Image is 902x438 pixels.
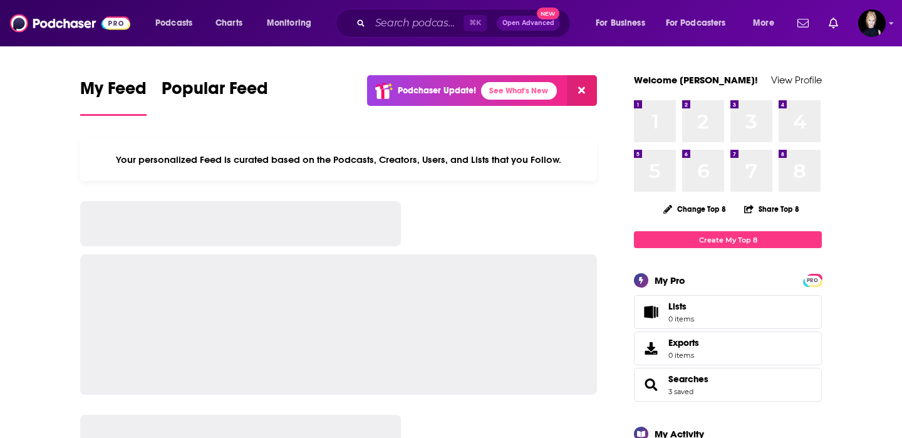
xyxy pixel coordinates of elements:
[744,13,790,33] button: open menu
[668,337,699,348] span: Exports
[668,387,693,396] a: 3 saved
[634,295,822,329] a: Lists
[668,373,708,385] a: Searches
[638,376,663,394] a: Searches
[502,20,554,26] span: Open Advanced
[805,276,820,285] span: PRO
[634,74,758,86] a: Welcome [PERSON_NAME]!
[658,13,744,33] button: open menu
[858,9,886,37] button: Show profile menu
[753,14,774,32] span: More
[464,15,487,31] span: ⌘ K
[634,368,822,402] span: Searches
[162,78,268,116] a: Popular Feed
[370,13,464,33] input: Search podcasts, credits, & more...
[668,301,694,312] span: Lists
[668,315,694,323] span: 0 items
[638,340,663,357] span: Exports
[155,14,192,32] span: Podcasts
[634,331,822,365] a: Exports
[587,13,661,33] button: open menu
[497,16,560,31] button: Open AdvancedNew
[668,301,687,312] span: Lists
[80,78,147,107] span: My Feed
[398,85,476,96] p: Podchaser Update!
[655,274,685,286] div: My Pro
[258,13,328,33] button: open menu
[771,74,822,86] a: View Profile
[668,351,699,360] span: 0 items
[824,13,843,34] a: Show notifications dropdown
[805,275,820,284] a: PRO
[744,197,800,221] button: Share Top 8
[596,14,645,32] span: For Business
[634,231,822,248] a: Create My Top 8
[207,13,250,33] a: Charts
[267,14,311,32] span: Monitoring
[348,9,583,38] div: Search podcasts, credits, & more...
[481,82,557,100] a: See What's New
[666,14,726,32] span: For Podcasters
[638,303,663,321] span: Lists
[656,201,734,217] button: Change Top 8
[147,13,209,33] button: open menu
[858,9,886,37] img: User Profile
[10,11,130,35] img: Podchaser - Follow, Share and Rate Podcasts
[537,8,559,19] span: New
[162,78,268,107] span: Popular Feed
[792,13,814,34] a: Show notifications dropdown
[80,138,597,181] div: Your personalized Feed is curated based on the Podcasts, Creators, Users, and Lists that you Follow.
[858,9,886,37] span: Logged in as Passell
[80,78,147,116] a: My Feed
[215,14,242,32] span: Charts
